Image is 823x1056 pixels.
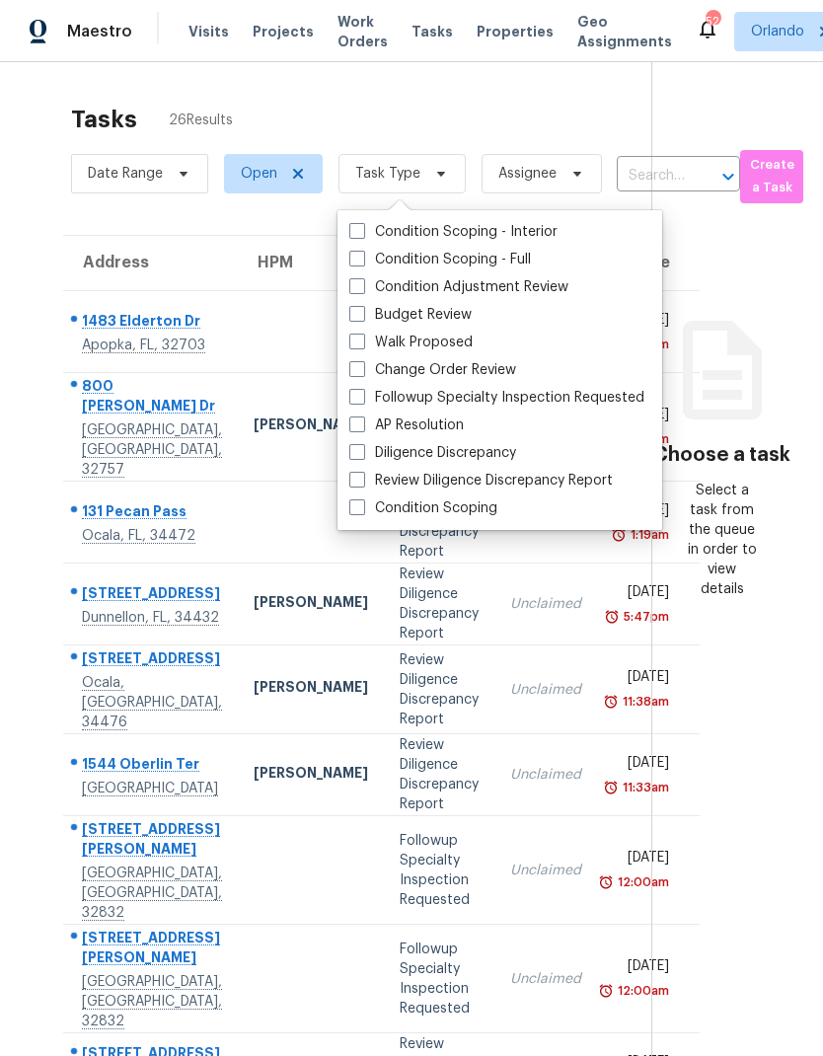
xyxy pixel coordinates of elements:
span: Create a Task [750,154,793,199]
label: Budget Review [349,305,472,325]
div: Followup Specialty Inspection Requested [400,940,479,1018]
img: Overdue Alarm Icon [603,778,619,797]
img: Overdue Alarm Icon [598,872,614,892]
div: Followup Specialty Inspection Requested [400,831,479,910]
img: Overdue Alarm Icon [598,981,614,1001]
div: [DATE] [613,582,669,607]
input: Search by address [617,161,685,191]
div: Select a task from the queue in order to view details [687,481,756,599]
div: [DATE] [613,667,669,692]
img: Overdue Alarm Icon [603,692,619,712]
div: [DATE] [613,848,669,872]
span: Assignee [498,164,557,184]
div: [PERSON_NAME] [254,677,368,702]
div: Unclaimed [510,594,581,614]
div: 5:47pm [620,607,669,627]
div: [PERSON_NAME] [254,763,368,788]
button: Create a Task [740,150,803,203]
div: Unclaimed [510,765,581,785]
div: Unclaimed [510,969,581,989]
span: Open [241,164,277,184]
label: Condition Adjustment Review [349,277,568,297]
span: 26 Results [169,111,233,130]
th: HPM [238,236,384,291]
div: [DATE] [613,753,669,778]
div: Review Diligence Discrepancy Report [400,650,479,729]
label: Condition Scoping - Interior [349,222,558,242]
img: Overdue Alarm Icon [604,607,620,627]
span: Task Type [355,164,420,184]
div: 52 [706,12,719,32]
span: Orlando [751,22,804,41]
span: Properties [477,22,554,41]
span: Tasks [411,25,453,38]
div: [DATE] [613,956,669,981]
label: Review Diligence Discrepancy Report [349,471,613,490]
label: Condition Scoping - Full [349,250,531,269]
div: 12:00am [614,981,669,1001]
button: Open [714,163,742,190]
div: Review Diligence Discrepancy Report [400,565,479,643]
label: AP Resolution [349,415,464,435]
span: Date Range [88,164,163,184]
span: Visits [188,22,229,41]
label: Followup Specialty Inspection Requested [349,388,644,408]
div: [PERSON_NAME] [254,415,368,439]
div: 12:00am [614,872,669,892]
label: Condition Scoping [349,498,497,518]
label: Walk Proposed [349,333,473,352]
span: Projects [253,22,314,41]
span: Maestro [67,22,132,41]
label: Diligence Discrepancy [349,443,516,463]
label: Change Order Review [349,360,516,380]
div: Unclaimed [510,861,581,880]
div: [PERSON_NAME] [254,592,368,617]
div: 11:33am [619,778,669,797]
img: Overdue Alarm Icon [611,525,627,545]
h3: Choose a task [653,445,790,465]
div: 11:38am [619,692,669,712]
h2: Tasks [71,110,137,129]
div: 1:19am [627,525,669,545]
span: Geo Assignments [577,12,672,51]
span: Work Orders [337,12,388,51]
div: Review Diligence Discrepancy Report [400,735,479,814]
th: Address [63,236,238,291]
div: Unclaimed [510,680,581,700]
